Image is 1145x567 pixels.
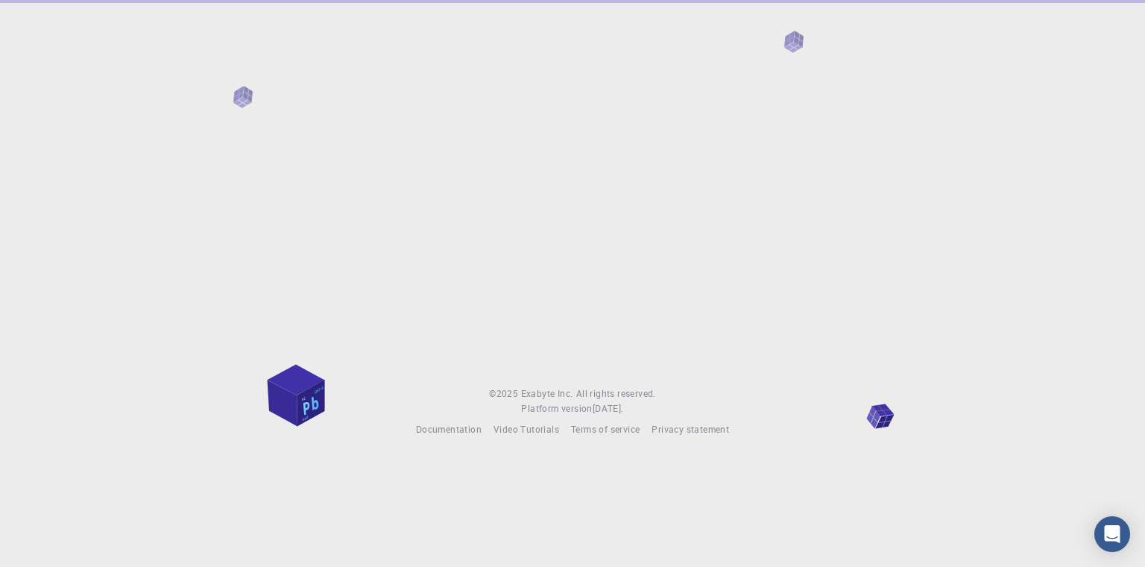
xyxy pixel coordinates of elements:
a: Exabyte Inc. [521,386,573,401]
span: Documentation [416,423,482,435]
a: Terms of service [571,422,640,437]
span: © 2025 [489,386,520,401]
span: All rights reserved. [576,386,656,401]
a: Video Tutorials [493,422,559,437]
a: [DATE]. [593,401,624,416]
span: [DATE] . [593,402,624,414]
a: Privacy statement [652,422,729,437]
span: Privacy statement [652,423,729,435]
span: Video Tutorials [493,423,559,435]
span: Platform version [521,401,592,416]
a: Documentation [416,422,482,437]
span: Exabyte Inc. [521,387,573,399]
span: Terms of service [571,423,640,435]
div: Open Intercom Messenger [1094,516,1130,552]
